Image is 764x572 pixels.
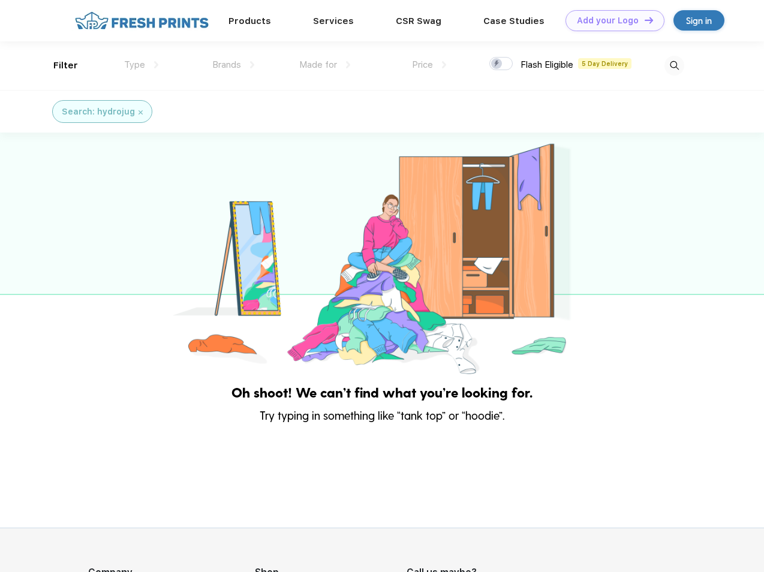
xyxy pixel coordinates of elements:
[124,59,145,70] span: Type
[71,10,212,31] img: fo%20logo%202.webp
[686,14,712,28] div: Sign in
[212,59,241,70] span: Brands
[228,16,271,26] a: Products
[299,59,337,70] span: Made for
[521,59,573,70] span: Flash Eligible
[578,58,631,69] span: 5 Day Delivery
[412,59,433,70] span: Price
[577,16,639,26] div: Add your Logo
[645,17,653,23] img: DT
[139,110,143,115] img: filter_cancel.svg
[53,59,78,73] div: Filter
[62,106,135,118] div: Search: hydrojug
[250,61,254,68] img: dropdown.png
[442,61,446,68] img: dropdown.png
[664,56,684,76] img: desktop_search.svg
[673,10,724,31] a: Sign in
[154,61,158,68] img: dropdown.png
[346,61,350,68] img: dropdown.png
